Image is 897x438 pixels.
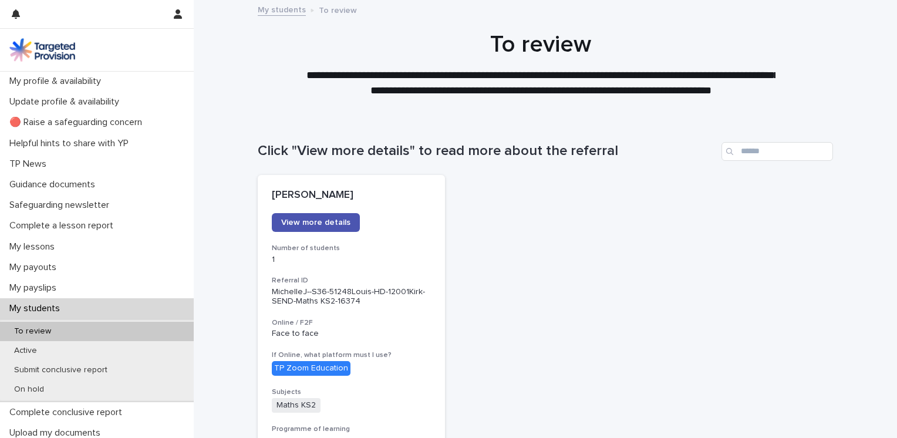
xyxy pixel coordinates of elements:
p: My students [5,303,69,314]
p: My payslips [5,282,66,294]
a: View more details [272,213,360,232]
p: Face to face [272,329,431,339]
h3: If Online, what platform must I use? [272,351,431,360]
h3: Online / F2F [272,318,431,328]
p: To review [5,326,60,336]
h1: To review [253,31,828,59]
p: Guidance documents [5,179,104,190]
p: TP News [5,159,56,170]
a: My students [258,2,306,16]
img: M5nRWzHhSzIhMunXDL62 [9,38,75,62]
p: Safeguarding newsletter [5,200,119,211]
p: My payouts [5,262,66,273]
p: Complete conclusive report [5,407,131,418]
span: View more details [281,218,350,227]
p: On hold [5,385,53,395]
div: TP Zoom Education [272,361,350,376]
p: Submit conclusive report [5,365,117,375]
h3: Programme of learning [272,424,431,434]
p: 1 [272,255,431,265]
p: To review [319,3,357,16]
h3: Number of students [272,244,431,253]
h1: Click "View more details" to read more about the referral [258,143,717,160]
p: [PERSON_NAME] [272,189,431,202]
p: Helpful hints to share with YP [5,138,138,149]
span: Maths KS2 [272,398,321,413]
h3: Referral ID [272,276,431,285]
p: Complete a lesson report [5,220,123,231]
p: Update profile & availability [5,96,129,107]
p: MichelleJ--S36-51248Louis-HD-12001Kirk-SEND-Maths KS2-16374 [272,287,431,307]
p: My profile & availability [5,76,110,87]
p: Active [5,346,46,356]
p: 🔴 Raise a safeguarding concern [5,117,151,128]
h3: Subjects [272,388,431,397]
p: My lessons [5,241,64,252]
input: Search [721,142,833,161]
